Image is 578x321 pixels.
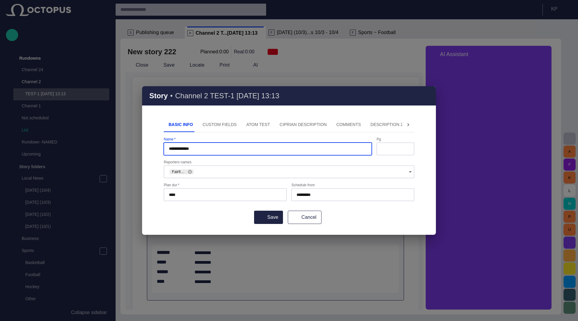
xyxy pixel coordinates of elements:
[275,118,331,132] button: Ciprian description
[241,118,275,132] button: ATOM Test
[288,211,322,224] button: Cancel
[164,159,191,165] label: Reporters names
[366,118,408,132] button: Description 2
[254,211,283,224] button: Save
[198,118,241,132] button: Custom Fields
[169,169,189,175] span: Fairfield ([PERSON_NAME])
[164,118,198,132] button: Basic Info
[175,92,279,100] h3: Channel 2 TEST-1 [DATE] 13:13
[142,86,436,235] div: Story
[164,183,179,188] label: Plan dur
[149,92,168,100] h2: Story
[169,169,194,174] div: Fairfield ([PERSON_NAME])
[142,86,436,105] div: Story
[291,183,315,188] label: Schedule from
[164,137,176,142] label: Name
[331,118,366,132] button: Comments
[170,92,172,100] h3: •
[377,137,381,142] label: Pg
[406,168,415,176] button: Open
